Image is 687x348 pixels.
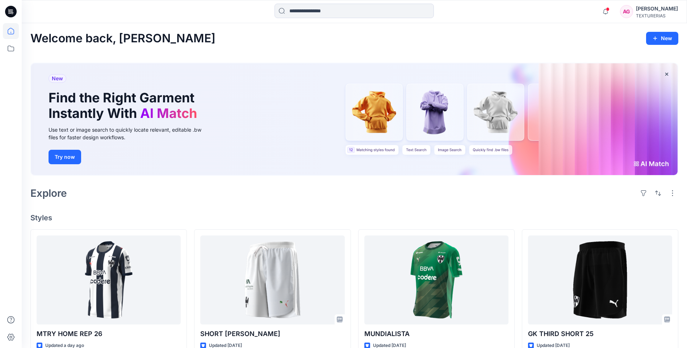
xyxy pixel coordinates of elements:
h2: Welcome back, [PERSON_NAME] [30,32,215,45]
a: MUNDIALISTA [364,235,508,324]
p: SHORT [PERSON_NAME] [200,329,344,339]
a: GK THIRD SHORT 25 [528,235,672,324]
h4: Styles [30,213,678,222]
div: Use text or image search to quickly locate relevant, editable .bw files for faster design workflows. [49,126,211,141]
a: SHORT MUND [200,235,344,324]
p: GK THIRD SHORT 25 [528,329,672,339]
h1: Find the Right Garment Instantly With [49,90,201,121]
a: MTRY HOME REP 26 [37,235,181,324]
button: Try now [49,150,81,164]
button: New [646,32,678,45]
p: MTRY HOME REP 26 [37,329,181,339]
div: TEXTURERIAS [636,13,678,18]
span: New [52,74,63,83]
p: MUNDIALISTA [364,329,508,339]
div: AG [620,5,633,18]
h2: Explore [30,187,67,199]
span: AI Match [140,105,197,121]
div: [PERSON_NAME] [636,4,678,13]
